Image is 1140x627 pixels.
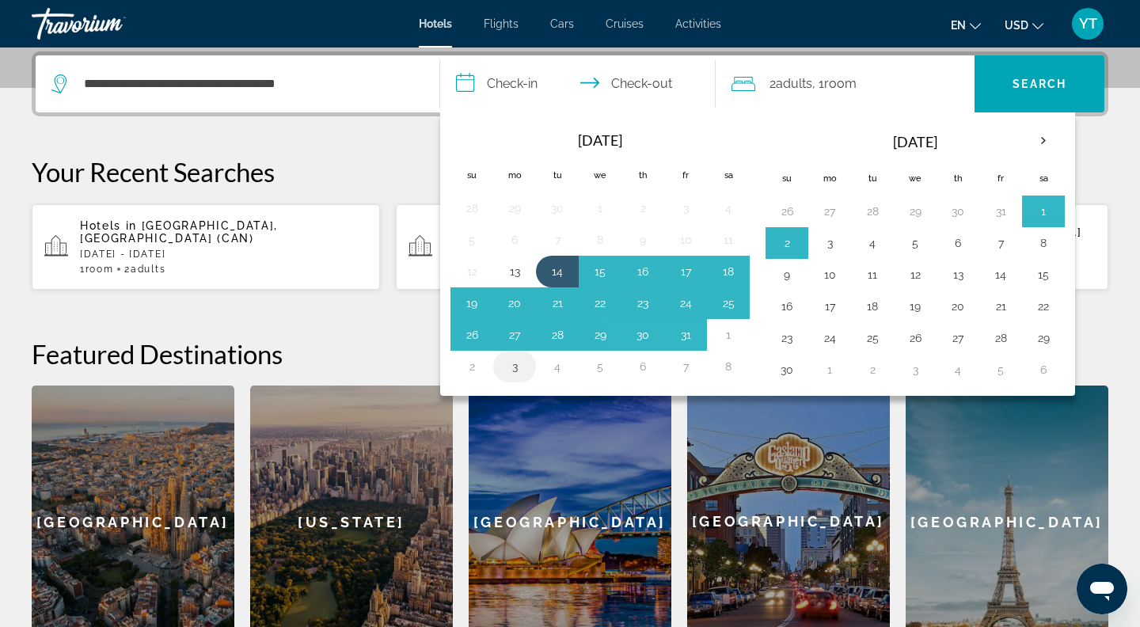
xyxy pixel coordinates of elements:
button: Day 5 [459,229,484,251]
span: YT [1079,16,1097,32]
button: Day 3 [902,359,928,381]
button: Day 28 [988,327,1013,349]
span: Hotels in [80,219,137,232]
span: Flights [484,17,519,30]
button: Day 30 [945,200,971,222]
button: Day 27 [817,200,842,222]
button: Day 5 [988,359,1013,381]
button: Day 30 [630,324,655,346]
button: Select check in and out date [440,55,716,112]
button: Hotels in [GEOGRAPHIC_DATA], [GEOGRAPHIC_DATA], [GEOGRAPHIC_DATA] (NIC)[DATE] - [DATE]1Room1Adult [396,203,744,291]
a: Activities [675,17,721,30]
span: [GEOGRAPHIC_DATA], [GEOGRAPHIC_DATA] (CAN) [80,219,278,245]
button: Day 31 [673,324,698,346]
button: Day 28 [545,324,570,346]
button: Day 11 [860,264,885,286]
button: Day 15 [587,260,613,283]
button: Day 27 [502,324,527,346]
button: Day 1 [817,359,842,381]
span: Adults [131,264,165,275]
span: , 1 [812,73,857,95]
button: Day 6 [945,232,971,254]
button: Day 27 [945,327,971,349]
button: Day 17 [817,295,842,317]
button: Hotels in [GEOGRAPHIC_DATA], [GEOGRAPHIC_DATA] (CAN)[DATE] - [DATE]1Room2Adults [32,203,380,291]
span: USD [1005,19,1028,32]
button: Day 4 [545,355,570,378]
button: Day 3 [673,197,698,219]
button: Day 17 [673,260,698,283]
button: Day 5 [902,232,928,254]
button: Day 12 [459,260,484,283]
button: Day 10 [673,229,698,251]
button: Day 18 [716,260,741,283]
button: Day 12 [902,264,928,286]
button: Day 6 [502,229,527,251]
button: Day 4 [716,197,741,219]
span: 1 [80,264,113,275]
span: 2 [769,73,812,95]
button: Day 20 [502,292,527,314]
button: Day 13 [502,260,527,283]
button: Day 31 [988,200,1013,222]
p: [DATE] - [DATE] [80,249,367,260]
input: Search hotel destination [82,72,416,96]
button: Day 1 [587,197,613,219]
button: Day 16 [630,260,655,283]
button: Day 30 [774,359,800,381]
button: Day 3 [502,355,527,378]
a: Hotels [419,17,452,30]
button: Day 8 [587,229,613,251]
button: Day 4 [945,359,971,381]
button: Day 2 [459,355,484,378]
button: Day 28 [459,197,484,219]
button: Day 2 [774,232,800,254]
button: Day 19 [902,295,928,317]
button: Day 8 [1031,232,1056,254]
button: Day 16 [774,295,800,317]
button: Day 29 [502,197,527,219]
a: Cruises [606,17,644,30]
button: Day 18 [860,295,885,317]
button: Day 7 [545,229,570,251]
button: Day 14 [545,260,570,283]
button: Day 10 [817,264,842,286]
button: Day 6 [630,355,655,378]
button: Next month [1022,123,1065,159]
span: Room [85,264,114,275]
button: Day 19 [459,292,484,314]
button: Day 24 [817,327,842,349]
iframe: Кнопка запуска окна обмена сообщениями [1077,564,1127,614]
button: Day 26 [459,324,484,346]
span: 2 [124,264,165,275]
div: Search widget [36,55,1104,112]
button: Day 26 [902,327,928,349]
button: Day 23 [774,327,800,349]
table: Right calendar grid [766,123,1065,386]
h2: Featured Destinations [32,338,1108,370]
button: Day 23 [630,292,655,314]
button: Day 25 [716,292,741,314]
button: Day 3 [817,232,842,254]
button: Day 4 [860,232,885,254]
button: Change language [951,13,981,36]
span: Adults [776,76,812,91]
button: Day 7 [988,232,1013,254]
button: Change currency [1005,13,1043,36]
button: Search [975,55,1104,112]
button: Day 25 [860,327,885,349]
table: Left calendar grid [450,123,750,382]
a: Cars [550,17,574,30]
button: Day 29 [902,200,928,222]
button: Day 14 [988,264,1013,286]
button: Day 22 [587,292,613,314]
span: Search [1013,78,1066,90]
a: Travorium [32,3,190,44]
button: Day 9 [630,229,655,251]
button: Day 2 [630,197,655,219]
button: Day 6 [1031,359,1056,381]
